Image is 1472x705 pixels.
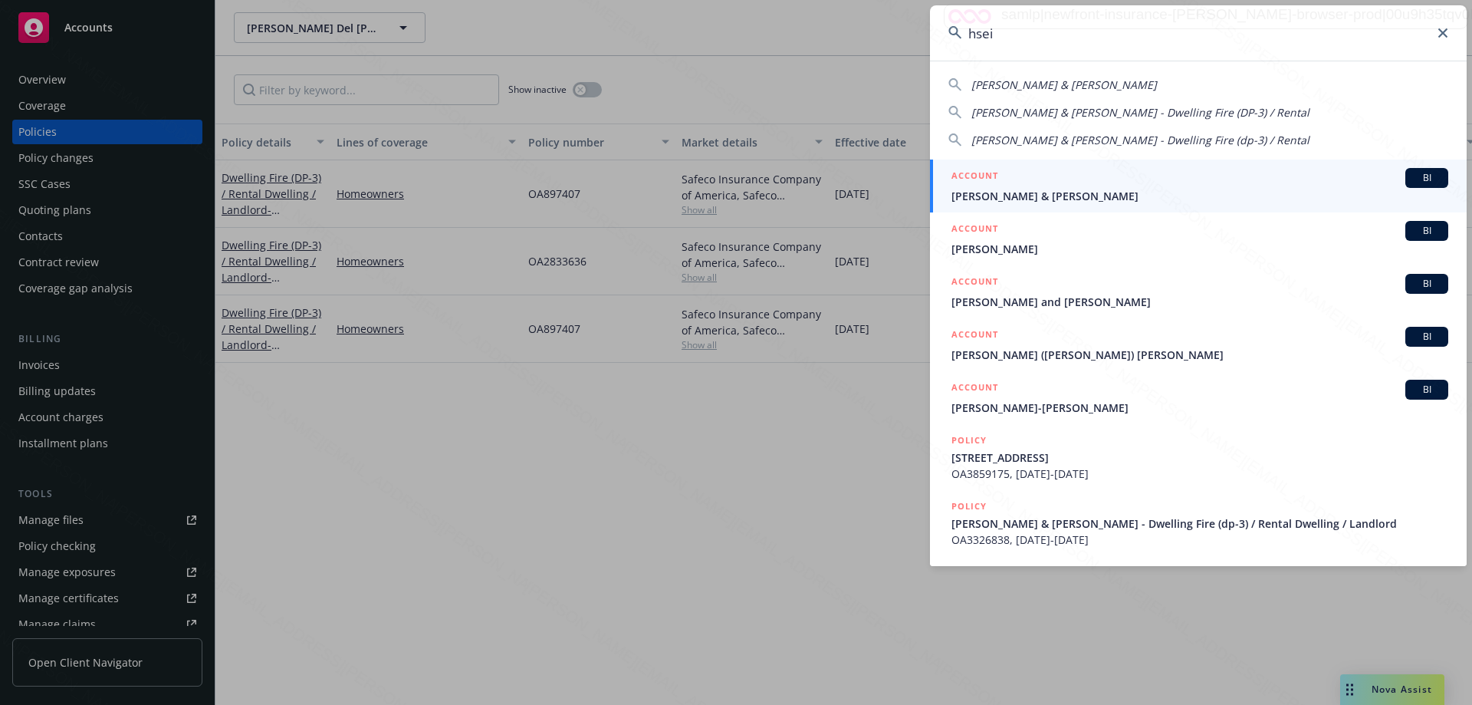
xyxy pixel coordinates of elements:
h5: ACCOUNT [951,221,998,239]
span: BI [1411,383,1442,397]
h5: ACCOUNT [951,274,998,292]
a: POLICY[STREET_ADDRESS]OA3859175, [DATE]-[DATE] [930,424,1467,490]
a: ACCOUNTBI[PERSON_NAME] and [PERSON_NAME] [930,265,1467,318]
h5: POLICY [951,565,987,580]
span: [PERSON_NAME] & [PERSON_NAME] [971,77,1157,92]
span: [PERSON_NAME] & [PERSON_NAME] [951,188,1448,204]
h5: ACCOUNT [951,327,998,345]
span: BI [1411,277,1442,291]
a: POLICY [930,556,1467,622]
a: ACCOUNTBI[PERSON_NAME]-[PERSON_NAME] [930,371,1467,424]
span: [PERSON_NAME] & [PERSON_NAME] - Dwelling Fire (DP-3) / Rental [971,105,1309,120]
span: [PERSON_NAME] & [PERSON_NAME] - Dwelling Fire (dp-3) / Rental [971,133,1309,147]
h5: ACCOUNT [951,380,998,398]
span: [PERSON_NAME]-[PERSON_NAME] [951,400,1448,416]
span: [PERSON_NAME] and [PERSON_NAME] [951,294,1448,310]
span: [STREET_ADDRESS] [951,450,1448,466]
h5: ACCOUNT [951,168,998,186]
a: POLICY[PERSON_NAME] & [PERSON_NAME] - Dwelling Fire (dp-3) / Rental Dwelling / LandlordOA3326838,... [930,490,1467,556]
span: OA3859175, [DATE]-[DATE] [951,466,1448,482]
h5: POLICY [951,433,987,448]
a: ACCOUNTBI[PERSON_NAME] [930,212,1467,265]
span: [PERSON_NAME] [951,241,1448,257]
span: [PERSON_NAME] ([PERSON_NAME]) [PERSON_NAME] [951,347,1448,363]
a: ACCOUNTBI[PERSON_NAME] ([PERSON_NAME]) [PERSON_NAME] [930,318,1467,371]
span: BI [1411,224,1442,238]
input: Search... [930,5,1467,61]
span: BI [1411,171,1442,185]
span: OA3326838, [DATE]-[DATE] [951,532,1448,548]
a: ACCOUNTBI[PERSON_NAME] & [PERSON_NAME] [930,160,1467,212]
span: BI [1411,330,1442,344]
span: [PERSON_NAME] & [PERSON_NAME] - Dwelling Fire (dp-3) / Rental Dwelling / Landlord [951,516,1448,532]
h5: POLICY [951,499,987,514]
